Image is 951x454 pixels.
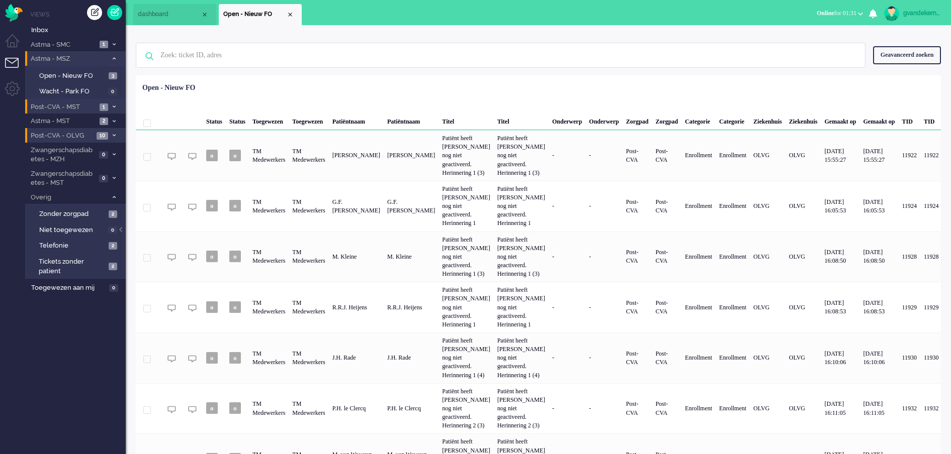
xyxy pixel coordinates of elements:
[136,383,942,434] div: 11932
[136,181,942,232] div: 11924
[549,383,585,434] div: -
[29,224,125,235] a: Niet toegewezen 0
[716,110,750,130] div: Categorie
[585,181,622,232] div: -
[859,181,898,232] div: [DATE] 16:05:53
[549,181,585,232] div: -
[786,282,821,332] div: OLVG
[249,181,289,232] div: TM Medewerkers
[29,146,96,164] span: Zwangerschapsdiabetes - MZH
[882,6,941,21] a: gvandekempe
[206,200,218,211] span: o
[821,332,859,383] div: [DATE] 16:10:06
[898,232,920,282] div: 11928
[229,150,241,161] span: o
[5,34,28,57] li: Dashboard menu
[898,282,920,332] div: 11929
[29,102,97,112] span: Post-CVA - MST
[439,282,493,332] div: Patiënt heeft [PERSON_NAME] nog niet geactiveerd. Herinnering 1
[29,70,125,81] a: Open - Nieuw FO 3
[681,282,716,332] div: Enrollment
[439,130,493,181] div: Patiënt heeft [PERSON_NAME] nog niet geactiveerd. Herinnering 1 (3)
[920,332,942,383] div: 11930
[29,85,125,96] a: Wacht - Park FO 0
[439,232,493,282] div: Patiënt heeft [PERSON_NAME] nog niet geactiveerd. Herinnering 1 (3)
[289,383,328,434] div: TM Medewerkers
[133,4,216,25] li: Dashboard
[136,232,942,282] div: 11928
[384,181,439,232] div: G.F. [PERSON_NAME]
[136,332,942,383] div: 11930
[206,352,218,364] span: o
[920,110,942,130] div: TID
[898,130,920,181] div: 11922
[859,232,898,282] div: [DATE] 16:08:50
[439,383,493,434] div: Patiënt heeft [PERSON_NAME] nog niet geactiveerd. Herinnering 2 (3)
[716,181,750,232] div: Enrollment
[109,263,117,270] span: 2
[29,208,125,219] a: Zonder zorgpad 2
[623,282,652,332] div: Post-CVA
[229,402,241,414] span: o
[188,203,197,211] img: ic_chat_grey.svg
[681,383,716,434] div: Enrollment
[585,110,622,130] div: Onderwerp
[31,283,106,293] span: Toegewezen aan mij
[289,282,328,332] div: TM Medewerkers
[716,332,750,383] div: Enrollment
[549,282,585,332] div: -
[329,130,384,181] div: [PERSON_NAME]
[31,26,126,35] span: Inbox
[681,232,716,282] div: Enrollment
[681,181,716,232] div: Enrollment
[289,130,328,181] div: TM Medewerkers
[5,58,28,80] li: Tickets menu
[29,169,96,188] span: Zwangerschapsdiabetes - MST
[750,232,786,282] div: OLVG
[817,10,856,17] span: for 01:31
[329,383,384,434] div: P.H. le Clercq
[811,3,869,25] li: Onlinefor 01:31
[29,40,97,50] span: Astma - SMC
[549,130,585,181] div: -
[206,251,218,262] span: o
[494,232,549,282] div: Patiënt heeft [PERSON_NAME] nog niet geactiveerd. Herinnering 1 (3)
[384,332,439,383] div: J.H. Rade
[821,181,859,232] div: [DATE] 16:05:53
[136,282,942,332] div: 11929
[681,110,716,130] div: Categorie
[821,110,859,130] div: Gemaakt op
[859,110,898,130] div: Gemaakt op
[206,301,218,313] span: o
[821,232,859,282] div: [DATE] 16:08:50
[750,332,786,383] div: OLVG
[821,130,859,181] div: [DATE] 15:55:27
[786,110,821,130] div: Ziekenhuis
[39,225,106,235] span: Niet toegewezen
[5,4,23,22] img: flow_omnibird.svg
[229,200,241,211] span: o
[167,253,176,262] img: ic_chat_grey.svg
[652,383,681,434] div: Post-CVA
[811,6,869,21] button: Onlinefor 01:31
[585,383,622,434] div: -
[201,11,209,19] div: Close tab
[29,24,126,35] a: Inbox
[898,383,920,434] div: 11932
[585,130,622,181] div: -
[153,43,851,67] input: Zoek: ticket ID, adres
[898,181,920,232] div: 11924
[329,232,384,282] div: M. Kleine
[750,110,786,130] div: Ziekenhuis
[859,130,898,181] div: [DATE] 15:55:27
[623,130,652,181] div: Post-CVA
[585,282,622,332] div: -
[817,10,834,17] span: Online
[136,43,162,69] img: ic-search-icon.svg
[39,71,106,81] span: Open - Nieuw FO
[142,83,195,93] div: Open - Nieuw FO
[716,130,750,181] div: Enrollment
[920,383,942,434] div: 11932
[167,152,176,161] img: ic_chat_grey.svg
[920,130,942,181] div: 11922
